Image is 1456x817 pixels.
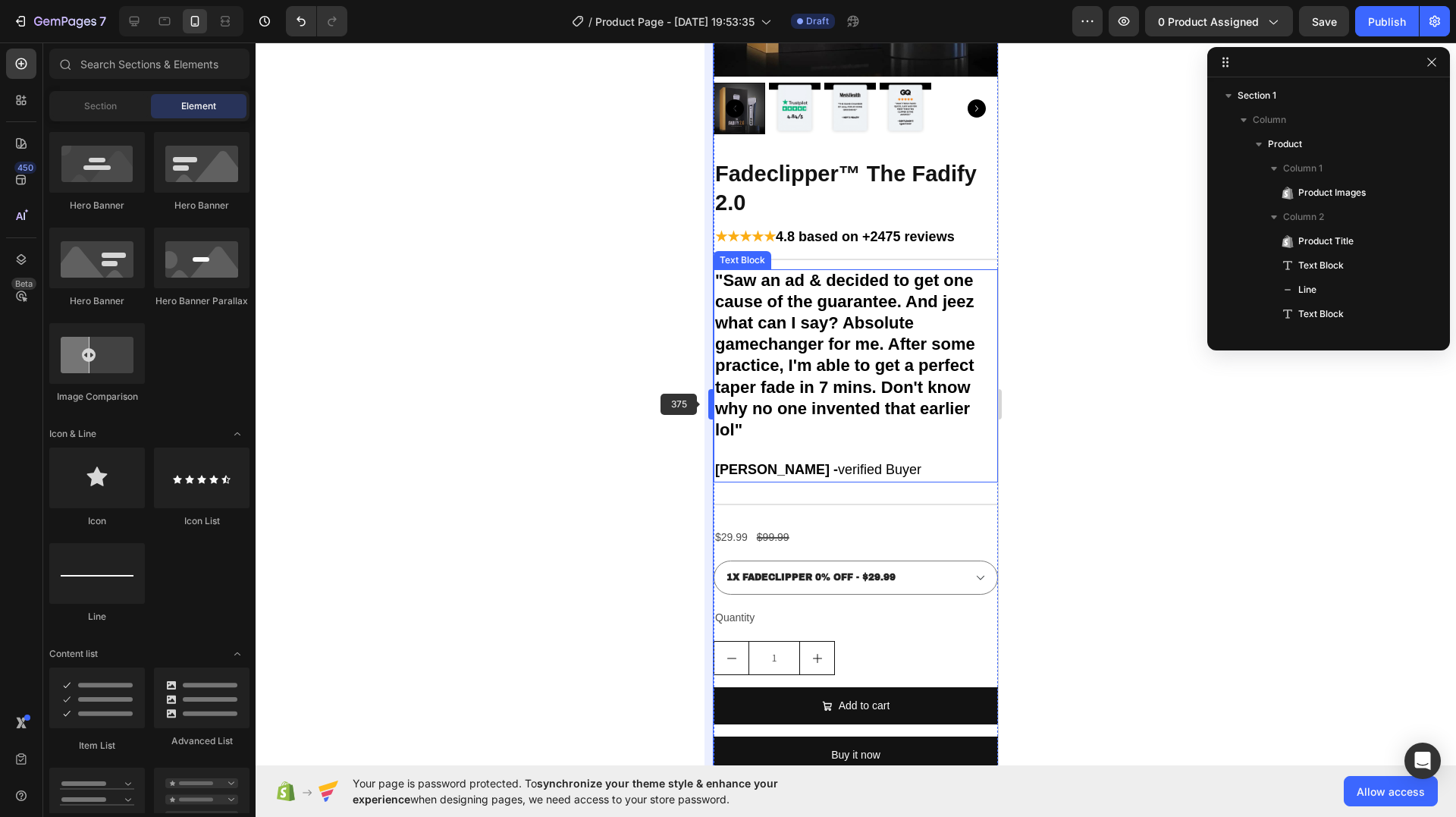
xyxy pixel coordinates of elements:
span: Product Images [1298,185,1366,200]
div: Hero Banner Parallax [154,294,249,308]
span: Element [181,99,216,113]
div: Hero Banner [49,199,145,212]
div: 450 [14,162,36,174]
span: synchronize your theme style & enhance your experience [353,777,778,806]
span: Column 1 [1283,161,1323,176]
span: 0 product assigned [1158,14,1259,30]
div: Open Intercom Messenger [1404,743,1441,779]
button: Publish [1355,6,1419,36]
div: Line [49,610,145,624]
span: Column 2 [1283,209,1324,225]
span: Section [84,99,117,113]
div: Advanced List [154,734,249,748]
span: Toggle open [225,642,249,666]
div: Hero Banner [49,294,145,308]
span: Your page is password protected. To when designing pages, we need access to your store password. [353,775,837,807]
span: Toggle open [225,422,249,446]
div: Image Comparison [49,390,145,404]
button: 0 product assigned [1145,6,1293,36]
p: 7 [99,12,106,30]
span: Line [1298,282,1316,297]
span: Draft [806,14,829,28]
div: Icon [49,514,145,528]
span: Product [1268,137,1302,152]
span: Content list [49,647,98,661]
span: Text Block [1298,258,1344,273]
span: Product Page - [DATE] 19:53:35 [595,14,755,30]
div: Undo/Redo [286,6,347,36]
span: Line [1298,331,1316,346]
span: Save [1312,15,1337,28]
span: 375 [661,394,697,415]
span: Product Title [1298,234,1354,249]
div: Publish [1368,14,1406,30]
div: Beta [11,278,36,290]
span: Icon & Line [49,427,96,441]
span: Section 1 [1238,88,1276,103]
span: / [588,14,592,30]
span: Text Block [1298,306,1344,322]
button: Save [1299,6,1349,36]
button: 7 [6,6,113,36]
div: Hero Banner [154,199,249,212]
div: Item List [49,739,145,753]
button: Allow access [1344,776,1438,806]
iframe: Design area [714,42,998,765]
span: Column [1253,112,1286,127]
input: Search Sections & Elements [49,49,249,79]
div: Icon List [154,514,249,528]
span: Allow access [1357,784,1425,800]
